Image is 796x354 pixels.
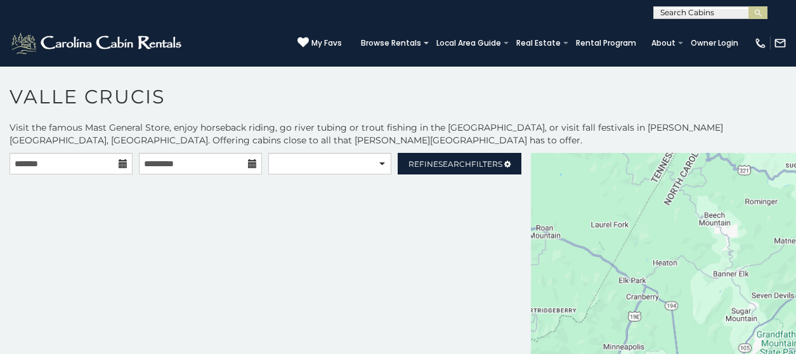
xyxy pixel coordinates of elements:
a: My Favs [297,37,342,49]
img: mail-regular-white.png [774,37,786,49]
a: Local Area Guide [430,34,507,52]
a: Rental Program [570,34,643,52]
img: White-1-2.png [10,30,185,56]
a: Browse Rentals [355,34,427,52]
a: RefineSearchFilters [398,153,521,174]
a: About [645,34,682,52]
span: My Favs [311,37,342,49]
img: phone-regular-white.png [754,37,767,49]
a: Real Estate [510,34,567,52]
a: Owner Login [684,34,745,52]
span: Search [438,159,471,169]
span: Refine Filters [408,159,502,169]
